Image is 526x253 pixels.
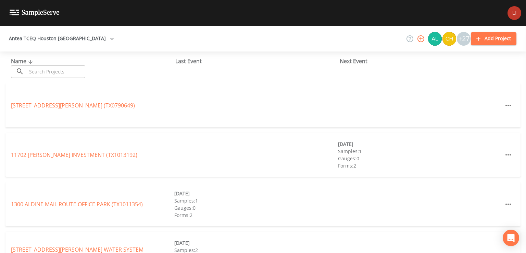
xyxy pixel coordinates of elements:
[338,155,501,162] div: Gauges: 0
[11,151,137,159] a: 11702 [PERSON_NAME] INVESTMENT (TX1013192)
[442,32,456,46] img: c74b8b8b1c7a9d34f67c5e0ca157ed15
[175,57,340,65] div: Last Event
[471,32,516,45] button: Add Project
[174,211,338,219] div: Forms: 2
[10,10,60,16] img: logo
[174,197,338,204] div: Samples: 1
[340,57,504,65] div: Next Event
[174,190,338,197] div: [DATE]
[27,65,85,78] input: Search Projects
[174,239,338,246] div: [DATE]
[174,204,338,211] div: Gauges: 0
[338,140,501,148] div: [DATE]
[6,32,117,45] button: Antea TCEQ Houston [GEOGRAPHIC_DATA]
[442,32,456,46] div: Charles Medina
[428,32,442,46] div: Alaina Hahn
[503,230,519,246] div: Open Intercom Messenger
[11,200,143,208] a: 1300 ALDINE MAIL ROUTE OFFICE PARK (TX1011354)
[428,32,442,46] img: 30a13df2a12044f58df5f6b7fda61338
[338,148,501,155] div: Samples: 1
[508,6,521,20] img: e1cb15338d9faa5df36971f19308172f
[11,102,135,109] a: [STREET_ADDRESS][PERSON_NAME] (TX0790649)
[457,32,471,46] div: +27
[338,162,501,169] div: Forms: 2
[11,57,35,65] span: Name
